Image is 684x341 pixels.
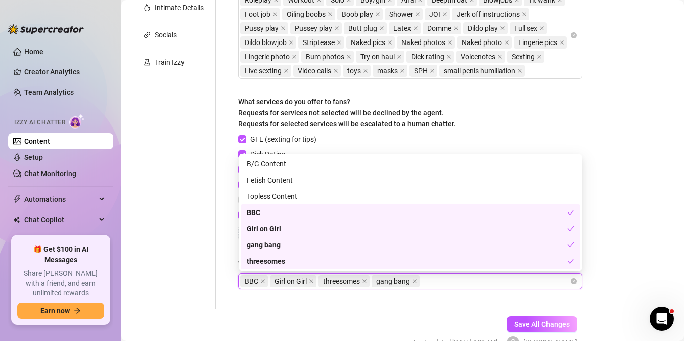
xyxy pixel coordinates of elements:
span: gang bang [372,275,420,287]
span: Try on haul [360,51,395,62]
div: Train Izzy [155,57,185,68]
iframe: Intercom live chat [650,307,674,331]
span: SPH [414,65,428,76]
span: Foot job [245,9,270,20]
a: Setup [24,153,43,161]
span: Full sex [514,23,537,34]
span: link [144,31,151,38]
span: close [442,12,447,17]
span: Pussy play [240,22,288,34]
span: close [328,12,333,17]
span: Voicenotes [461,51,495,62]
span: close [504,40,509,45]
span: Foot job [240,8,280,20]
span: thunderbolt [13,195,21,203]
span: Naked pics [346,36,395,49]
span: Girl on Girl [275,276,307,287]
span: Automations [24,191,96,207]
div: B/G Content [247,158,574,169]
span: Naked photos [401,37,445,48]
span: small penis humiliation [439,65,525,77]
div: threesomes [241,253,580,269]
a: Team Analytics [24,88,74,96]
span: close [260,279,265,284]
span: Video calls [293,65,341,77]
span: check [567,225,574,232]
span: Lingerie pics [518,37,557,48]
span: check [567,209,574,216]
div: gang bang [247,239,567,250]
span: Izzy AI Chatter [14,118,65,127]
span: close [430,68,435,73]
a: Chat Monitoring [24,169,76,178]
span: Dildo play [463,22,508,34]
div: threesomes [247,255,567,267]
span: Save All Changes [514,320,570,328]
div: BBC [241,204,580,221]
span: Pussey play [290,22,342,34]
span: close [272,12,278,17]
span: Boob play [337,8,383,20]
div: Topless Content [241,188,580,204]
span: Dildo blowjob [245,37,287,48]
span: close [309,279,314,284]
span: threesomes [318,275,370,287]
span: close [334,26,339,31]
span: Bum photos [301,51,354,63]
span: Dildo blowjob [240,36,296,49]
span: Boob play [342,9,373,20]
span: close [397,54,402,59]
span: BBC [245,276,258,287]
span: close [387,40,392,45]
span: close [539,26,544,31]
span: Voicenotes [456,51,505,63]
span: 🎁 Get $100 in AI Messages [17,245,104,265]
span: gang bang [376,276,410,287]
a: Home [24,48,43,56]
span: masks [377,65,398,76]
span: fire [144,4,151,11]
span: Video calls [298,65,331,76]
a: Content [24,137,50,145]
span: toys [343,65,371,77]
div: Girl on Girl [247,223,567,234]
span: close [284,68,289,73]
span: Naked photo [462,37,502,48]
span: Bum photos [306,51,344,62]
span: close-circle [571,32,577,38]
span: What services do you offer to fans? Requests for services not selected will be declined by the ag... [238,98,456,128]
span: close [292,54,297,59]
input: What content do you offer on your page? (e.g Roleplay, Workout, etc.) [527,65,529,77]
span: Shower [385,8,423,20]
span: close [289,40,294,45]
span: Domme [423,22,461,34]
span: close [522,12,527,17]
span: Latex [393,23,411,34]
span: close [497,54,503,59]
span: close [337,40,342,45]
span: toys [347,65,361,76]
span: Striptease [298,36,344,49]
span: arrow-right [74,307,81,314]
span: masks [373,65,407,77]
div: Topless Content [247,191,574,202]
span: Naked photos [397,36,455,49]
label: What content or services is a red line for you? [238,258,390,269]
span: close [400,68,405,73]
span: Lingerie photo [240,51,299,63]
span: close [447,40,452,45]
span: close [281,26,286,31]
span: Girl on Girl [270,275,316,287]
span: Oiling boobs [287,9,326,20]
span: Dick rating [406,51,454,63]
span: Naked photo [457,36,512,49]
a: Creator Analytics [24,64,105,80]
span: close [559,40,564,45]
span: Live sexting [245,65,282,76]
span: Oiling boobs [282,8,335,20]
span: Pussy play [245,23,279,34]
span: close [363,68,368,73]
span: Lingerie photo [245,51,290,62]
span: Butt plug [344,22,387,34]
input: What content or services is a red line for you? [422,275,424,287]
